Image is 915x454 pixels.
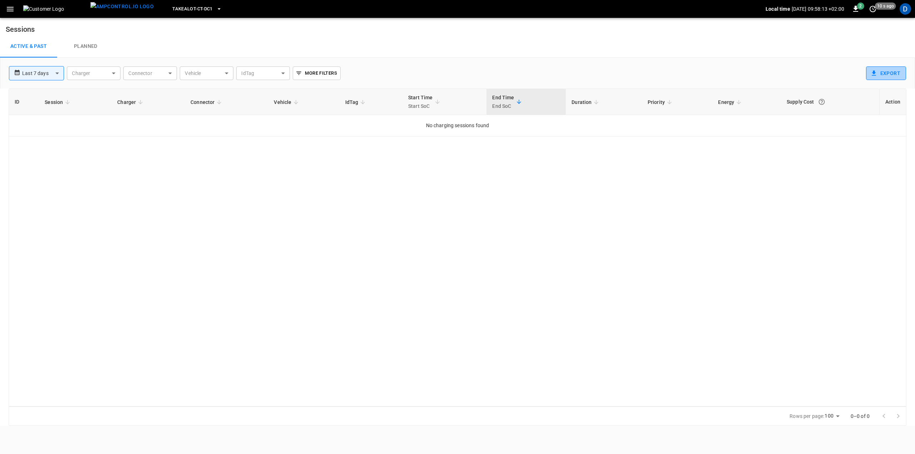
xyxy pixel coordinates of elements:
td: No charging sessions found [9,115,906,136]
button: Takealot-CT-DC1 [169,2,225,16]
button: set refresh interval [867,3,879,15]
span: Priority [648,98,674,106]
button: Export [866,66,906,80]
div: sessions table [9,89,906,406]
p: 0–0 of 0 [851,413,870,420]
img: Customer Logo [23,5,88,13]
span: Connector [191,98,224,106]
span: Session [45,98,72,106]
div: 100 [825,411,842,421]
span: 10 s ago [875,3,896,10]
p: [DATE] 09:58:13 +02:00 [792,5,844,13]
span: Charger [117,98,145,106]
p: Local time [766,5,790,13]
span: End TimeEnd SoC [492,93,523,110]
div: Start Time [408,93,433,110]
span: Vehicle [274,98,301,106]
table: sessions table [9,89,906,136]
span: Takealot-CT-DC1 [172,5,213,13]
img: ampcontrol.io logo [90,2,154,11]
span: Energy [718,98,743,106]
span: 2 [857,3,864,10]
span: Start TimeStart SoC [408,93,442,110]
span: IdTag [345,98,368,106]
div: Supply Cost [787,95,874,108]
div: Last 7 days [22,66,64,80]
p: Rows per page: [790,413,824,420]
button: More Filters [293,66,340,80]
span: Duration [572,98,601,106]
button: The cost of your charging session based on your supply rates [815,95,828,108]
div: End Time [492,93,514,110]
div: profile-icon [900,3,911,15]
th: ID [9,89,39,115]
p: End SoC [492,102,514,110]
p: Start SoC [408,102,433,110]
a: Planned [57,35,114,58]
th: Action [879,89,906,115]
